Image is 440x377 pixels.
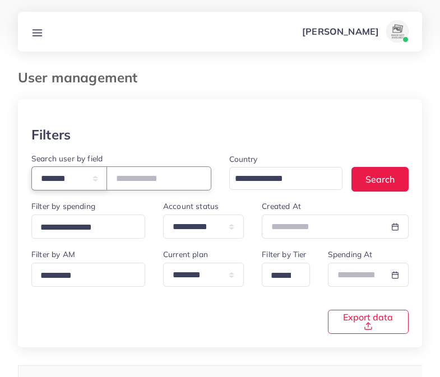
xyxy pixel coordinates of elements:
label: Filter by AM [31,249,75,260]
input: Search for option [267,267,295,285]
a: [PERSON_NAME]avatar [296,20,413,43]
div: Search for option [262,263,310,287]
span: Export data [342,313,395,331]
h3: Filters [31,127,71,143]
label: Created At [262,201,301,212]
label: Filter by Tier [262,249,306,260]
div: Search for option [229,167,343,190]
button: Export data [328,310,409,334]
input: Search for option [231,170,328,188]
label: Search user by field [31,153,103,164]
div: Search for option [31,215,145,239]
input: Search for option [36,219,131,236]
div: Search for option [31,263,145,287]
input: Search for option [36,267,131,285]
label: Current plan [163,249,208,260]
label: Account status [163,201,219,212]
img: avatar [386,20,409,43]
p: [PERSON_NAME] [302,25,379,38]
label: Country [229,153,258,165]
h3: User management [18,69,146,86]
label: Filter by spending [31,201,95,212]
button: Search [351,167,409,191]
label: Spending At [328,249,373,260]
